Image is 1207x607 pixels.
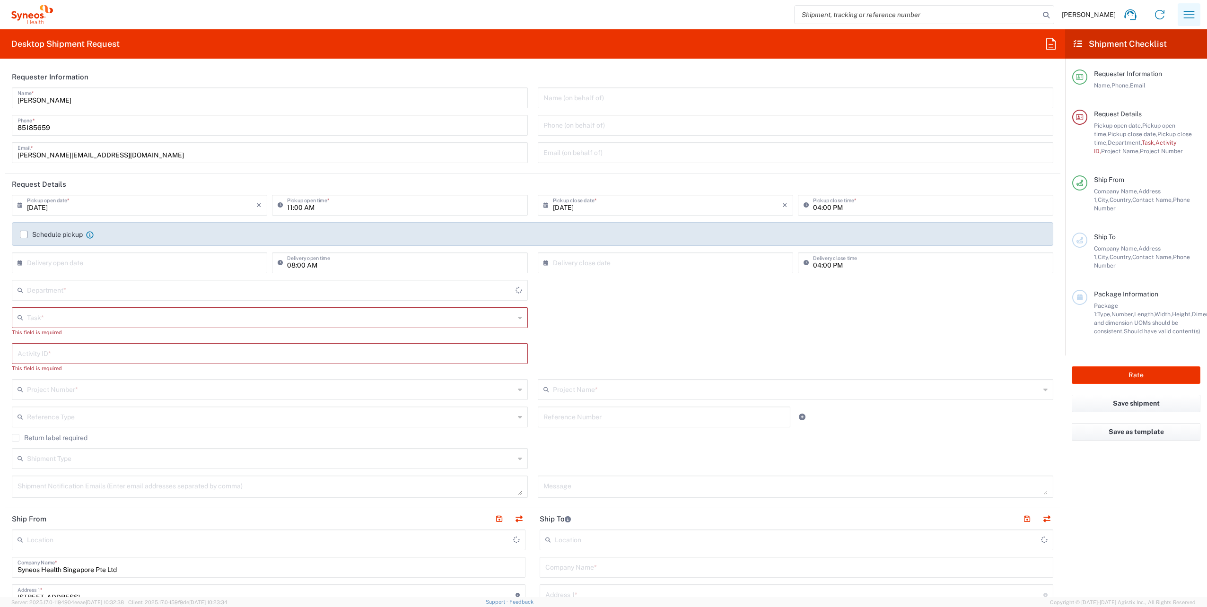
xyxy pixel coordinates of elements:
span: Project Name, [1101,147,1140,155]
span: Name, [1094,82,1111,89]
h2: Desktop Shipment Request [11,38,120,50]
span: [DATE] 10:23:34 [189,599,227,605]
span: Country, [1110,253,1132,260]
span: [DATE] 10:32:38 [86,599,124,605]
label: Schedule pickup [20,231,83,238]
h2: Ship To [540,514,571,524]
span: Company Name, [1094,245,1138,252]
span: Type, [1097,311,1111,318]
h2: Requester Information [12,72,88,82]
a: Feedback [509,599,534,605]
span: Project Number [1140,147,1183,155]
span: Pickup close date, [1108,130,1157,138]
span: Ship From [1094,176,1124,183]
div: This field is required [12,364,528,373]
span: Client: 2025.17.0-159f9de [128,599,227,605]
div: This field is required [12,328,528,337]
span: Task, [1142,139,1155,146]
span: Number, [1111,311,1134,318]
span: Should have valid content(s) [1124,328,1200,335]
span: Pickup open date, [1094,122,1142,129]
span: Ship To [1094,233,1116,241]
span: [PERSON_NAME] [1062,10,1116,19]
span: Email [1130,82,1146,89]
label: Return label required [12,434,87,442]
span: City, [1098,196,1110,203]
h2: Ship From [12,514,46,524]
span: Requester Information [1094,70,1162,78]
span: Department, [1108,139,1142,146]
a: Support [486,599,509,605]
span: Request Details [1094,110,1142,118]
h2: Request Details [12,180,66,189]
a: Add Reference [796,410,809,424]
span: Company Name, [1094,188,1138,195]
span: Package 1: [1094,302,1118,318]
h2: Shipment Checklist [1074,38,1167,50]
span: Height, [1172,311,1192,318]
span: Phone, [1111,82,1130,89]
button: Save as template [1072,423,1200,441]
span: Country, [1110,196,1132,203]
span: Width, [1155,311,1172,318]
span: City, [1098,253,1110,260]
span: Length, [1134,311,1155,318]
input: Shipment, tracking or reference number [795,6,1040,24]
span: Package Information [1094,290,1158,298]
span: Server: 2025.17.0-1194904eeae [11,599,124,605]
button: Save shipment [1072,395,1200,412]
button: Rate [1072,366,1200,384]
span: Copyright © [DATE]-[DATE] Agistix Inc., All Rights Reserved [1050,598,1196,607]
i: × [782,198,787,213]
i: × [256,198,262,213]
span: Contact Name, [1132,196,1173,203]
span: Contact Name, [1132,253,1173,260]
